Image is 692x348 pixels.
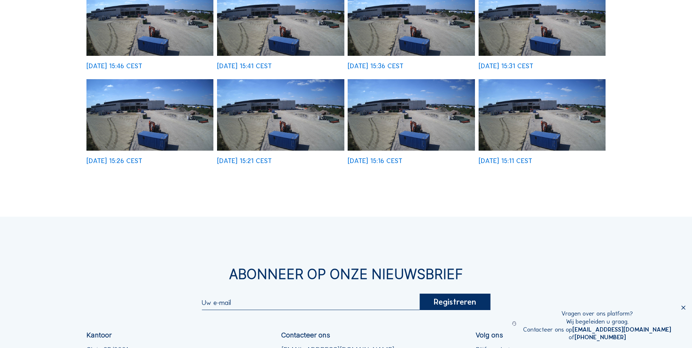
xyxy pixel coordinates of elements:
a: [PHONE_NUMBER] [575,333,626,341]
div: [DATE] 15:21 CEST [217,158,272,165]
div: Wij begeleiden u graag. [523,318,671,326]
div: Registreren [420,294,490,310]
div: Kantoor [86,332,112,339]
div: [DATE] 15:11 CEST [479,158,532,165]
div: [DATE] 15:16 CEST [348,158,402,165]
img: image_52636720 [479,79,606,151]
div: Vragen over ons platform? [523,310,671,318]
div: [DATE] 15:41 CEST [217,63,272,70]
div: Contacteer ons [281,332,330,339]
div: of [523,333,671,341]
div: [DATE] 15:36 CEST [348,63,403,70]
div: Volg ons [476,332,503,339]
img: image_52636981 [217,79,344,151]
img: image_52637119 [86,79,213,151]
img: operator [512,310,516,337]
a: [EMAIL_ADDRESS][DOMAIN_NAME] [572,326,671,333]
img: image_52636844 [348,79,475,151]
div: Abonneer op onze nieuwsbrief [86,267,606,281]
div: [DATE] 15:26 CEST [86,158,142,165]
div: [DATE] 15:46 CEST [86,63,142,70]
input: Uw e-mail [202,298,420,307]
div: Contacteer ons op [523,326,671,334]
div: [DATE] 15:31 CEST [479,63,533,70]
